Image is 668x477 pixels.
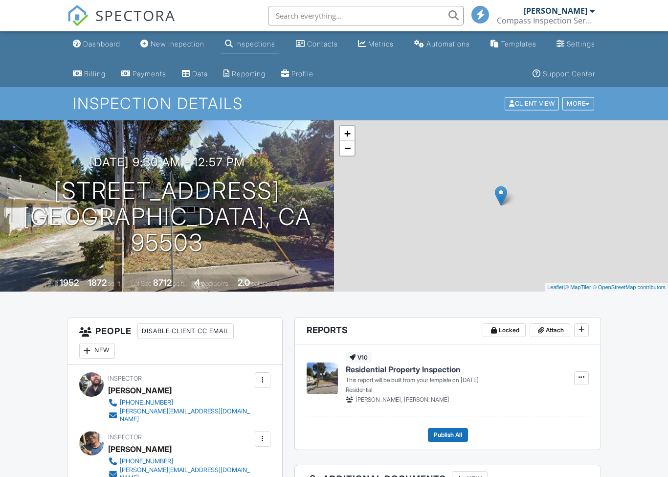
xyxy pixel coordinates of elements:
h1: Inspection Details [73,95,595,112]
a: [PHONE_NUMBER] [108,398,252,408]
a: Data [178,65,212,83]
div: More [562,97,594,111]
div: [PERSON_NAME] [108,383,172,398]
div: Dashboard [83,40,120,48]
img: The Best Home Inspection Software - Spectora [67,5,89,26]
span: Lot Size [131,280,152,287]
div: Automations [426,40,470,48]
span: bathrooms [251,280,279,287]
div: [PHONE_NUMBER] [120,399,173,407]
a: Templates [487,35,540,53]
div: New [79,343,115,359]
a: Reporting [220,65,269,83]
a: Metrics [354,35,398,53]
div: Profile [291,69,313,78]
div: Payments [133,69,166,78]
a: Inspections [221,35,279,53]
a: Zoom in [340,126,355,141]
div: Disable Client CC Email [137,323,234,339]
div: [PHONE_NUMBER] [120,457,173,465]
a: Settings [553,35,599,53]
a: Billing [69,65,110,83]
div: Data [192,69,208,78]
span: sq.ft. [173,280,185,287]
div: Support Center [543,69,595,78]
div: Compass Inspection Services [497,16,595,25]
div: Settings [567,40,595,48]
div: [PERSON_NAME] [108,442,172,456]
a: Dashboard [69,35,124,53]
a: Company Profile [277,65,317,83]
div: Templates [501,40,536,48]
span: sq. ft. [108,280,122,287]
span: Inspector [108,433,142,441]
span: Inspector [108,375,142,382]
div: [PERSON_NAME][EMAIL_ADDRESS][DOMAIN_NAME] [120,408,252,423]
a: Client View [504,99,561,107]
div: 4 [195,277,200,288]
div: Inspections [235,40,275,48]
div: 1872 [88,277,107,288]
a: Support Center [529,65,599,83]
div: 8712 [153,277,172,288]
div: Reporting [232,69,266,78]
a: Automations (Basic) [410,35,474,53]
div: New Inspection [151,40,204,48]
h3: People [67,318,282,365]
a: Leaflet [547,284,563,290]
a: [PERSON_NAME][EMAIL_ADDRESS][DOMAIN_NAME] [108,408,252,423]
input: Search everything... [268,6,464,25]
div: | [545,283,668,292]
h3: [DATE] 9:30 am - 12:57 pm [89,156,245,169]
a: Contacts [292,35,342,53]
div: Contacts [307,40,338,48]
div: Metrics [368,40,394,48]
span: bedrooms [201,280,228,287]
div: Billing [84,69,106,78]
a: © MapTiler [565,284,591,290]
h1: [STREET_ADDRESS] [GEOGRAPHIC_DATA], CA 95503 [16,178,318,255]
a: Zoom out [340,141,355,156]
span: Built [47,280,58,287]
a: New Inspection [136,35,208,53]
div: 2.0 [238,277,250,288]
a: Payments [117,65,170,83]
a: SPECTORA [67,13,176,34]
a: [PHONE_NUMBER] [108,456,252,466]
a: © OpenStreetMap contributors [593,284,666,290]
div: [PERSON_NAME] [524,6,587,16]
div: 1952 [60,277,79,288]
div: Client View [505,97,559,111]
span: SPECTORA [95,5,176,25]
